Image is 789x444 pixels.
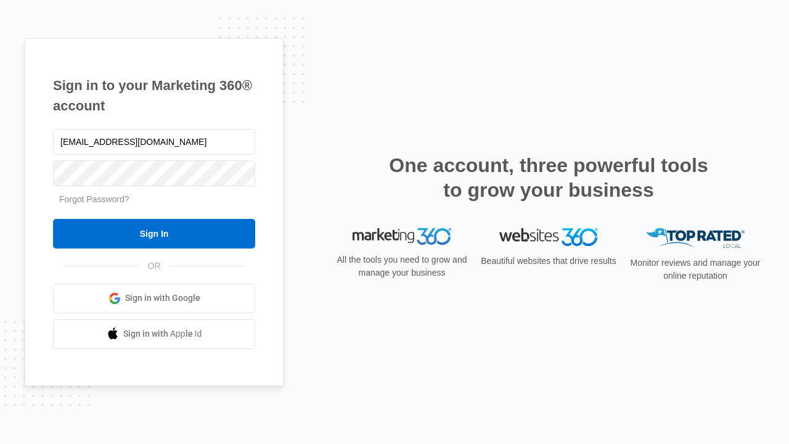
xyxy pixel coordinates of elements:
[480,255,618,268] p: Beautiful websites that drive results
[53,129,255,155] input: Email
[53,284,255,313] a: Sign in with Google
[125,292,200,305] span: Sign in with Google
[353,228,451,245] img: Marketing 360
[333,253,471,279] p: All the tools you need to grow and manage your business
[499,228,598,246] img: Websites 360
[123,327,202,340] span: Sign in with Apple Id
[53,75,255,116] h1: Sign in to your Marketing 360® account
[139,260,170,273] span: OR
[385,153,712,202] h2: One account, three powerful tools to grow your business
[53,319,255,349] a: Sign in with Apple Id
[53,219,255,249] input: Sign In
[626,257,764,282] p: Monitor reviews and manage your online reputation
[59,194,129,204] a: Forgot Password?
[646,228,745,249] img: Top Rated Local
